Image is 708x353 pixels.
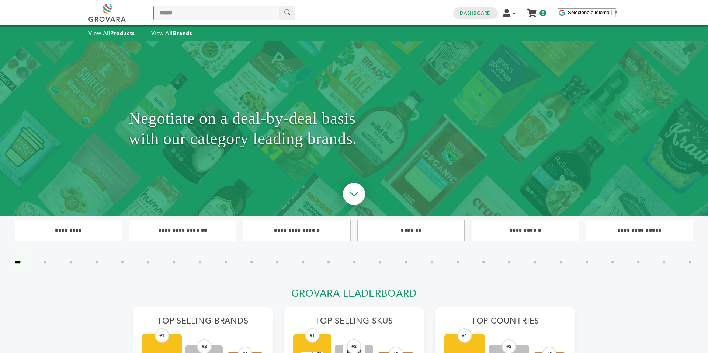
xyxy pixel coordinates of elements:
a: View AllProducts [88,29,135,37]
div: #1 [155,328,169,343]
a: Dashboard [460,10,491,17]
div: #1 [305,328,319,343]
img: ourBrandsHeroArrow.png [334,175,374,214]
h1: Negotiate on a deal-by-deal basis with our category leading brands. [129,59,579,198]
h2: Top Selling SKUs [293,316,415,330]
h2: Top Selling Brands [142,316,264,330]
a: View AllBrands [151,29,192,37]
div: #1 [458,328,472,343]
h2: Top Countries [444,316,566,330]
h2: Grovara Leaderboard [133,288,575,304]
span: ▼ [614,10,618,15]
span: 0 [539,10,546,16]
strong: Products [110,29,135,37]
input: Search a product or brand... [153,6,295,20]
a: Selecione o idioma​ [568,10,618,15]
a: My Cart [528,7,536,14]
span: Selecione o idioma [568,10,610,15]
strong: Brands [173,29,192,37]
